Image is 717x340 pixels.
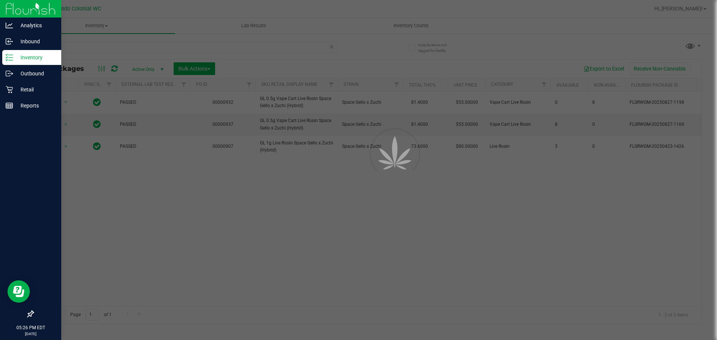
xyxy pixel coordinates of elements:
[6,54,13,61] inline-svg: Inventory
[13,37,58,46] p: Inbound
[6,38,13,45] inline-svg: Inbound
[7,280,30,303] iframe: Resource center
[13,85,58,94] p: Retail
[6,86,13,93] inline-svg: Retail
[13,101,58,110] p: Reports
[13,53,58,62] p: Inventory
[6,102,13,109] inline-svg: Reports
[3,324,58,331] p: 05:26 PM EDT
[6,70,13,77] inline-svg: Outbound
[13,69,58,78] p: Outbound
[6,22,13,29] inline-svg: Analytics
[3,331,58,337] p: [DATE]
[13,21,58,30] p: Analytics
